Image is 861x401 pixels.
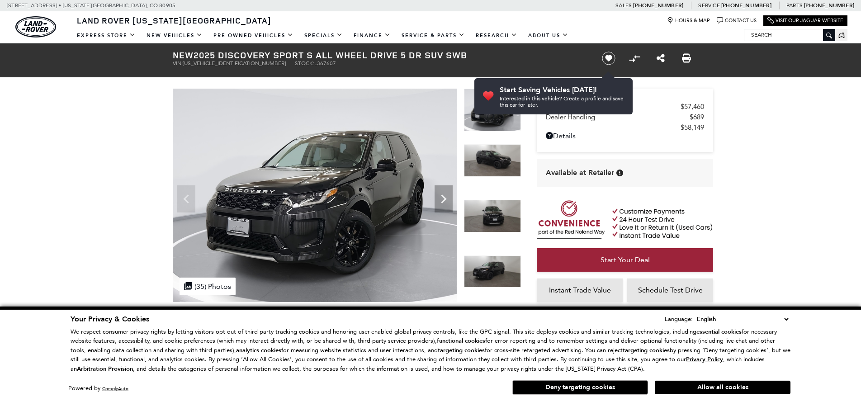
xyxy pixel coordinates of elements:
strong: essential cookies [696,328,742,336]
span: Available at Retailer [546,168,614,178]
a: [PHONE_NUMBER] [804,2,854,9]
img: New 2025 Santorini Black LAND ROVER S image 3 [464,200,521,232]
a: [PHONE_NUMBER] [721,2,771,9]
a: [STREET_ADDRESS] • [US_STATE][GEOGRAPHIC_DATA], CO 80905 [7,2,175,9]
strong: New [173,49,194,61]
span: Stock: [295,60,314,66]
div: (35) Photos [180,278,236,295]
a: Service & Parts [396,28,470,43]
img: New 2025 Santorini Black LAND ROVER S image 1 [173,89,457,302]
a: Schedule Test Drive [627,278,713,302]
span: Parts [786,2,803,9]
input: Search [744,29,835,40]
img: New 2025 Santorini Black LAND ROVER S image 1 [464,89,521,132]
a: About Us [523,28,574,43]
strong: functional cookies [437,337,485,345]
img: Land Rover [15,16,56,38]
u: Privacy Policy [686,355,723,363]
img: New 2025 Santorini Black LAND ROVER S image 4 [464,255,521,288]
div: Next [435,185,453,212]
button: Deny targeting cookies [512,380,648,395]
a: Start Your Deal [537,248,713,272]
span: $689 [690,113,704,121]
button: Save vehicle [599,51,619,66]
a: land-rover [15,16,56,38]
strong: Arbitration Provision [77,365,133,373]
span: VIN: [173,60,183,66]
a: Details [546,132,704,140]
strong: analytics cookies [236,346,281,354]
span: Your Privacy & Cookies [71,314,149,324]
select: Language Select [695,314,790,324]
span: Start Your Deal [601,255,650,264]
div: Language: [665,316,693,322]
a: ComplyAuto [102,386,128,392]
span: Sales [615,2,632,9]
a: Visit Our Jaguar Website [767,17,843,24]
span: [US_VEHICLE_IDENTIFICATION_NUMBER] [183,60,286,66]
a: Share this New 2025 Discovery Sport S All Wheel Drive 5 dr SUV SWB [657,53,665,64]
a: Dealer Handling $689 [546,113,704,121]
p: We respect consumer privacy rights by letting visitors opt out of third-party tracking cookies an... [71,327,790,374]
span: Instant Trade Value [549,286,611,294]
a: New Vehicles [141,28,208,43]
button: Compare vehicle [628,52,641,65]
div: Powered by [68,386,128,392]
a: Pre-Owned Vehicles [208,28,299,43]
img: New 2025 Santorini Black LAND ROVER S image 2 [464,144,521,177]
span: Land Rover [US_STATE][GEOGRAPHIC_DATA] [77,15,271,26]
nav: Main Navigation [71,28,574,43]
a: EXPRESS STORE [71,28,141,43]
strong: targeting cookies [438,346,485,354]
span: MSRP [546,103,681,111]
a: $58,149 [546,123,704,132]
span: $57,460 [681,103,704,111]
span: $58,149 [681,123,704,132]
a: [PHONE_NUMBER] [633,2,683,9]
a: Hours & Map [667,17,710,24]
a: Print this New 2025 Discovery Sport S All Wheel Drive 5 dr SUV SWB [682,53,691,64]
button: Allow all cookies [655,381,790,394]
span: L367607 [314,60,336,66]
span: Dealer Handling [546,113,690,121]
h1: 2025 Discovery Sport S All Wheel Drive 5 dr SUV SWB [173,50,587,60]
div: Vehicle is in stock and ready for immediate delivery. Due to demand, availability is subject to c... [616,170,623,176]
a: Instant Trade Value [537,278,623,302]
span: Service [698,2,719,9]
a: Specials [299,28,348,43]
a: Research [470,28,523,43]
a: Privacy Policy [686,356,723,363]
a: MSRP $57,460 [546,103,704,111]
strong: targeting cookies [623,346,670,354]
a: Finance [348,28,396,43]
a: Land Rover [US_STATE][GEOGRAPHIC_DATA] [71,15,277,26]
span: Schedule Test Drive [638,286,703,294]
a: Contact Us [717,17,757,24]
